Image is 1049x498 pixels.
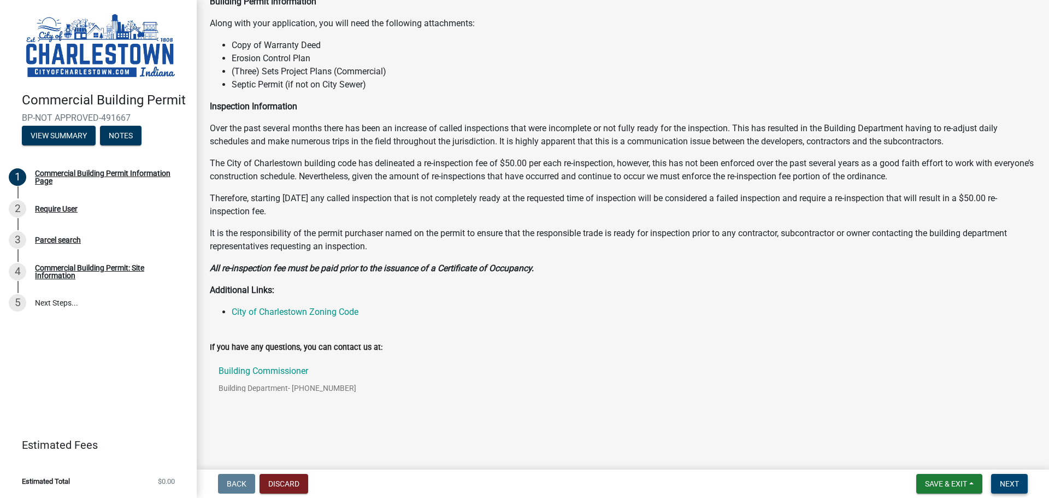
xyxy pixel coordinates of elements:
[22,113,175,123] span: BP-NOT APPROVED-491667
[100,132,142,140] wm-modal-confirm: Notes
[210,344,382,351] label: If you have any questions, you can contact us at:
[925,479,967,488] span: Save & Exit
[210,358,1036,409] a: Building CommissionerBuilding Department- [PHONE_NUMBER]
[232,65,1036,78] li: (Three) Sets Project Plans (Commercial)
[210,157,1036,183] p: The City of Charlestown building code has delineated a re-inspection fee of $50.00 per each re-in...
[22,478,70,485] span: Estimated Total
[35,264,179,279] div: Commercial Building Permit: Site Information
[210,285,274,295] strong: Additional Links:
[22,126,96,145] button: View Summary
[22,11,179,81] img: City of Charlestown, Indiana
[22,92,188,108] h4: Commercial Building Permit
[232,52,1036,65] li: Erosion Control Plan
[916,474,982,494] button: Save & Exit
[227,479,246,488] span: Back
[158,478,175,485] span: $0.00
[35,169,179,185] div: Commercial Building Permit Information Page
[210,122,1036,148] p: Over the past several months there has been an increase of called inspections that were incomplet...
[22,132,96,140] wm-modal-confirm: Summary
[9,263,26,280] div: 4
[219,367,356,376] p: Building Commissioner
[210,263,534,273] strong: All re-inspection fee must be paid prior to the issuance of a Certificate of Occupancy.
[210,192,1036,218] p: Therefore, starting [DATE] any called inspection that is not completely ready at the requested ti...
[232,39,1036,52] li: Copy of Warranty Deed
[9,200,26,218] div: 2
[219,384,374,392] p: Building Department
[232,307,358,317] a: City of Charlestown Zoning Code
[9,168,26,186] div: 1
[288,384,356,392] span: - [PHONE_NUMBER]
[9,434,179,456] a: Estimated Fees
[9,294,26,312] div: 5
[100,126,142,145] button: Notes
[210,101,297,112] strong: Inspection Information
[35,205,78,213] div: Require User
[9,231,26,249] div: 3
[35,236,81,244] div: Parcel search
[991,474,1028,494] button: Next
[232,78,1036,91] li: Septic Permit (if not on City Sewer)
[210,227,1036,253] p: It is the responsibility of the permit purchaser named on the permit to ensure that the responsib...
[210,17,1036,30] p: Along with your application, you will need the following attachments:
[1000,479,1019,488] span: Next
[260,474,308,494] button: Discard
[218,474,255,494] button: Back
